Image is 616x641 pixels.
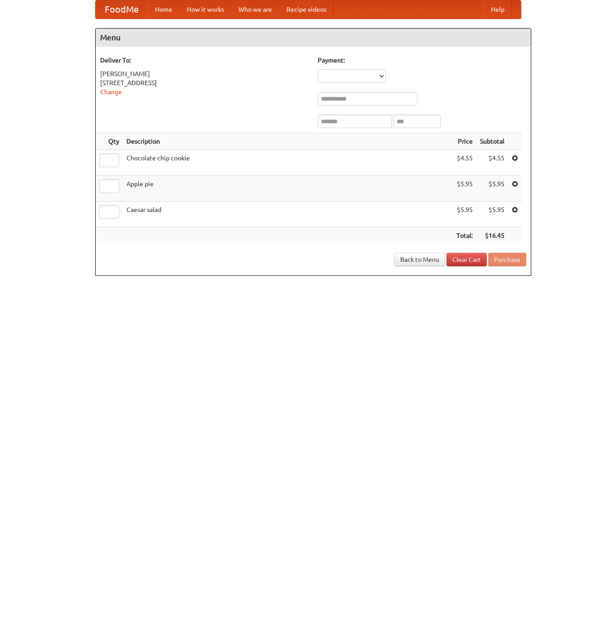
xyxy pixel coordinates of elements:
[279,0,334,19] a: Recipe videos
[318,56,526,65] h5: Payment:
[476,227,508,244] th: $16.45
[100,78,309,87] div: [STREET_ADDRESS]
[179,0,231,19] a: How it works
[394,253,445,266] a: Back to Menu
[476,133,508,150] th: Subtotal
[100,88,122,96] a: Change
[100,56,309,65] h5: Deliver To:
[453,227,476,244] th: Total:
[231,0,279,19] a: Who we are
[476,202,508,227] td: $5.95
[123,176,453,202] td: Apple pie
[453,176,476,202] td: $5.95
[96,133,123,150] th: Qty
[123,133,453,150] th: Description
[476,150,508,176] td: $4.55
[123,202,453,227] td: Caesar salad
[96,29,531,47] h4: Menu
[148,0,179,19] a: Home
[453,150,476,176] td: $4.55
[484,0,512,19] a: Help
[123,150,453,176] td: Chocolate chip cookie
[446,253,487,266] a: Clear Cart
[100,69,309,78] div: [PERSON_NAME]
[453,202,476,227] td: $5.95
[96,0,148,19] a: FoodMe
[488,253,526,266] button: Purchase
[453,133,476,150] th: Price
[476,176,508,202] td: $5.95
